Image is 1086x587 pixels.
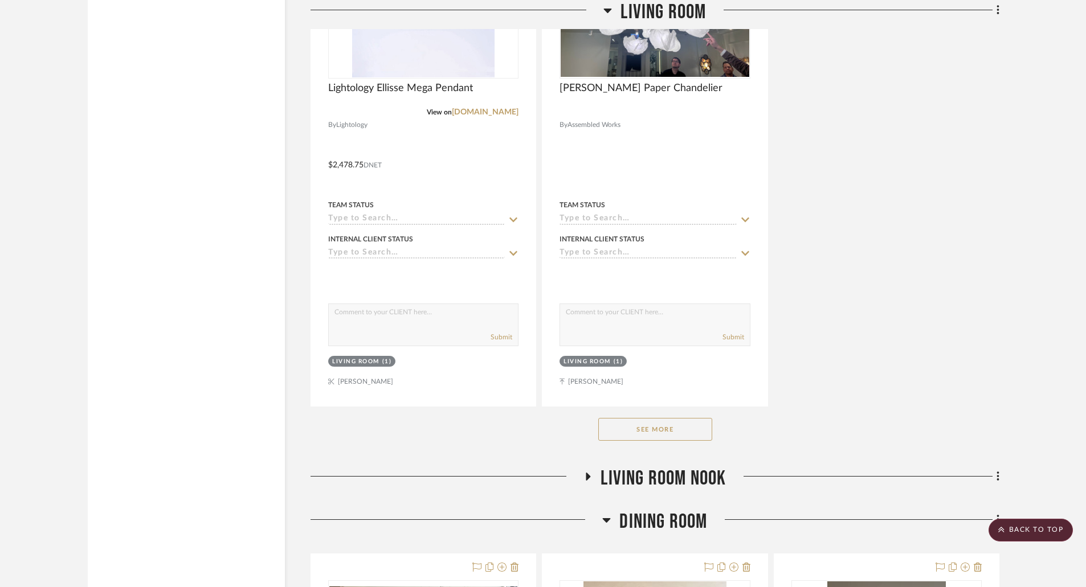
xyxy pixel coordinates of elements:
div: Team Status [328,200,374,210]
span: View on [427,109,452,116]
div: Living Room [564,358,611,366]
button: Submit [722,332,744,342]
span: By [328,120,336,130]
span: Assembled Works [568,120,620,130]
input: Type to Search… [560,248,736,259]
span: Dining Room [619,510,707,534]
input: Type to Search… [328,214,505,225]
div: (1) [614,358,623,366]
span: Lightology Ellisse Mega Pendant [328,82,473,95]
input: Type to Search… [328,248,505,259]
div: (1) [382,358,392,366]
input: Type to Search… [560,214,736,225]
span: By [560,120,568,130]
span: Living Room Nook [601,466,726,491]
button: Submit [491,332,512,342]
scroll-to-top-button: BACK TO TOP [989,519,1073,541]
div: Living Room [332,358,379,366]
span: [PERSON_NAME] Paper Chandelier [560,82,722,95]
a: [DOMAIN_NAME] [452,108,518,116]
button: See More [598,418,712,441]
div: Internal Client Status [560,234,644,244]
div: Internal Client Status [328,234,413,244]
span: Lightology [336,120,368,130]
div: Team Status [560,200,605,210]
